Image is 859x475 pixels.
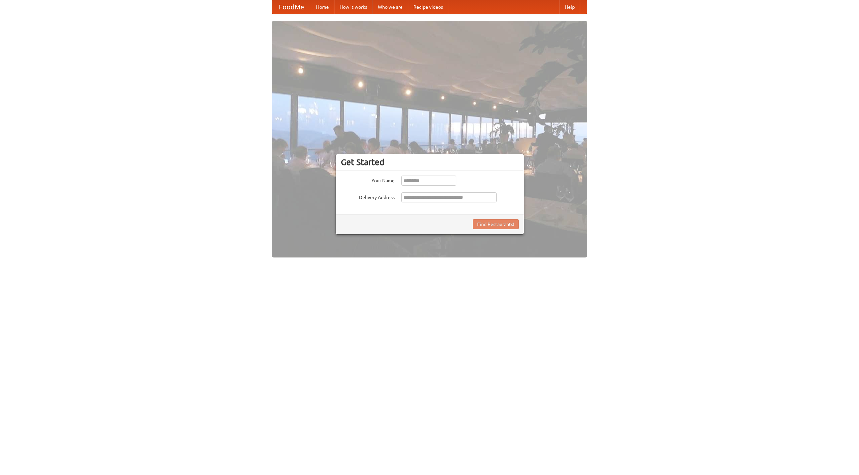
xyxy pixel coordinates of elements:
a: FoodMe [272,0,311,14]
a: Who we are [372,0,408,14]
h3: Get Started [341,157,519,167]
a: Recipe videos [408,0,448,14]
a: Home [311,0,334,14]
label: Delivery Address [341,192,395,201]
a: Help [559,0,580,14]
label: Your Name [341,176,395,184]
a: How it works [334,0,372,14]
button: Find Restaurants! [473,219,519,229]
